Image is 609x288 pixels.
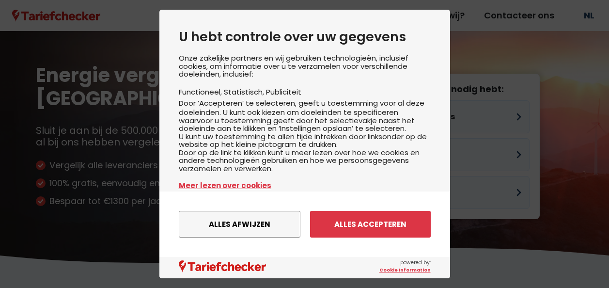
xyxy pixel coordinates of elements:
[179,260,266,272] img: logo
[224,87,266,97] li: Statistisch
[266,87,301,97] li: Publiciteit
[159,192,450,257] div: menu
[379,259,431,273] span: powered by:
[179,180,431,191] a: Meer lezen over cookies
[379,267,431,273] a: Cookie Information
[310,211,431,238] button: Alles accepteren
[179,54,431,218] div: Onze zakelijke partners en wij gebruiken technologieën, inclusief cookies, om informatie over u t...
[179,87,224,97] li: Functioneel
[179,29,431,45] h2: U hebt controle over uw gegevens
[179,211,300,238] button: Alles afwijzen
